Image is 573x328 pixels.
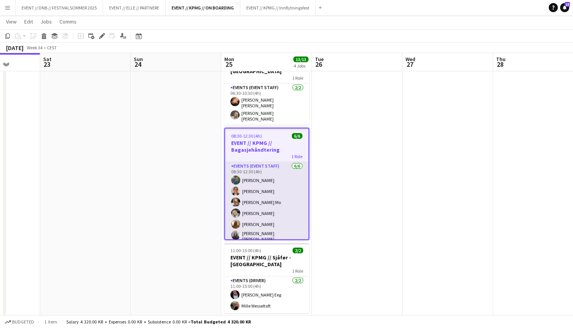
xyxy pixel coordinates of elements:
[224,254,309,268] h3: EVENT // KPMG // Sjåfør - [GEOGRAPHIC_DATA]
[25,45,44,50] span: Week 34
[41,18,52,25] span: Jobs
[315,56,324,63] span: Tue
[42,60,52,69] span: 23
[405,56,415,63] span: Wed
[133,60,143,69] span: 24
[59,18,77,25] span: Comms
[314,60,324,69] span: 26
[191,319,251,325] span: Total Budgeted 4 320.00 KR
[16,0,103,15] button: EVENT // DNB // FESTIVALSOMMER 2025
[292,268,303,274] span: 1 Role
[404,60,415,69] span: 27
[43,56,52,63] span: Sat
[47,45,57,50] div: CEST
[230,248,261,253] span: 11:00-15:00 (4h)
[224,83,309,125] app-card-role: Events (Event Staff)2/206:30-10:30 (4h)[PERSON_NAME] [PERSON_NAME][PERSON_NAME] [PERSON_NAME]
[560,3,569,12] a: 15
[103,0,166,15] button: EVENT // ELLE // PARTNERE
[223,60,234,69] span: 25
[134,56,143,63] span: Sun
[240,0,316,15] button: EVENT // KPMG // Innflytningsfest
[496,56,506,63] span: Thu
[6,44,23,52] div: [DATE]
[293,56,308,62] span: 13/13
[292,133,302,139] span: 6/6
[291,154,302,159] span: 1 Role
[224,50,309,125] app-job-card: 06:30-10:30 (4h)2/2EVENT // KPMG - Hjelpe til på [GEOGRAPHIC_DATA]1 RoleEvents (Event Staff)2/206...
[293,248,303,253] span: 2/2
[4,318,35,326] button: Budgeted
[224,128,309,240] app-job-card: 08:30-12:30 (4h)6/6EVENT // KPMG // Bagasjehåndtering1 RoleEvents (Event Staff)6/608:30-12:30 (4h...
[565,2,570,7] span: 15
[166,0,240,15] button: EVENT // KPMG // ON BOARDING
[66,319,251,325] div: Salary 4 320.00 KR + Expenses 0.00 KR + Subsistence 0.00 KR =
[6,18,17,25] span: View
[3,17,20,27] a: View
[38,17,55,27] a: Jobs
[225,140,308,153] h3: EVENT // KPMG // Bagasjehåndtering
[21,17,36,27] a: Edit
[12,319,34,325] span: Budgeted
[224,276,309,313] app-card-role: Events (Driver)2/211:00-15:00 (4h)[PERSON_NAME] EegMille Wesseltoft
[224,56,234,63] span: Mon
[42,319,60,325] span: 1 item
[294,63,308,69] div: 4 Jobs
[24,18,33,25] span: Edit
[231,133,262,139] span: 08:30-12:30 (4h)
[224,243,309,313] app-job-card: 11:00-15:00 (4h)2/2EVENT // KPMG // Sjåfør - [GEOGRAPHIC_DATA]1 RoleEvents (Driver)2/211:00-15:00...
[292,75,303,81] span: 1 Role
[225,162,308,245] app-card-role: Events (Event Staff)6/608:30-12:30 (4h)[PERSON_NAME][PERSON_NAME][PERSON_NAME] Mo[PERSON_NAME][PE...
[56,17,80,27] a: Comms
[495,60,506,69] span: 28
